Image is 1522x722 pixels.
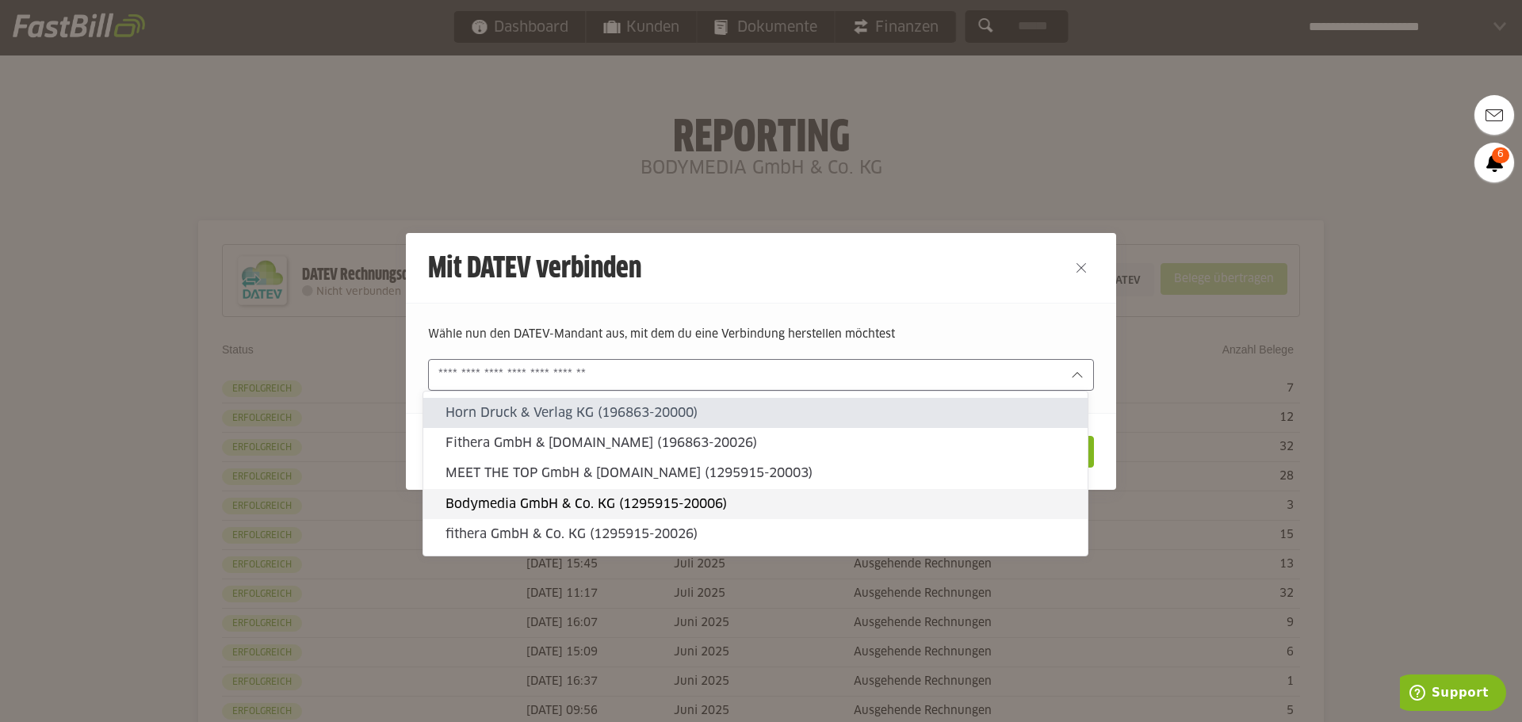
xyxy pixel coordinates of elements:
[1474,143,1514,182] a: 6
[423,489,1088,519] sl-option: Bodymedia GmbH & Co. KG (1295915-20006)
[423,428,1088,458] sl-option: Fithera GmbH & [DOMAIN_NAME] (196863-20026)
[1492,147,1509,163] span: 6
[423,398,1088,428] sl-option: Horn Druck & Verlag KG (196863-20000)
[428,326,1094,343] p: Wähle nun den DATEV-Mandant aus, mit dem du eine Verbindung herstellen möchtest
[423,519,1088,549] sl-option: fithera GmbH & Co. KG (1295915-20026)
[423,458,1088,488] sl-option: MEET THE TOP GmbH & [DOMAIN_NAME] (1295915-20003)
[1400,674,1506,714] iframe: Öffnet ein Widget, in dem Sie weitere Informationen finden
